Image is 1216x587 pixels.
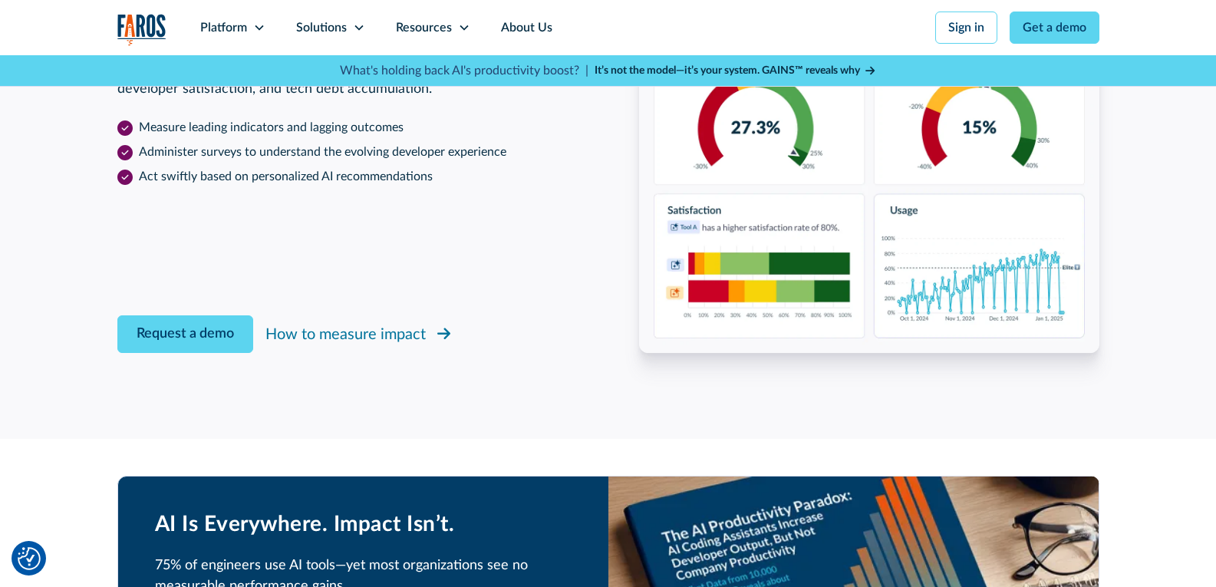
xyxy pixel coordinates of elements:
[117,315,253,353] a: Request a demo
[117,14,166,45] img: Logo of the analytics and reporting company Faros.
[935,12,997,44] a: Sign in
[18,547,41,570] img: Revisit consent button
[117,118,578,137] li: Measure leading indicators and lagging outcomes
[396,18,452,37] div: Resources
[296,18,347,37] div: Solutions
[595,65,860,76] strong: It’s not the model—it’s your system. GAINS™ reveals why
[340,61,588,80] p: What's holding back AI's productivity boost? |
[117,14,166,45] a: home
[265,323,426,346] div: How to measure impact
[117,143,578,161] li: Administer surveys to understand the evolving developer experience
[155,512,572,538] h2: AI Is Everywhere. Impact Isn’t.
[1010,12,1099,44] a: Get a demo
[200,18,247,37] div: Platform
[595,63,877,79] a: It’s not the model—it’s your system. GAINS™ reveals why
[117,167,578,186] li: Act swiftly based on personalized AI recommendations
[265,320,453,349] a: How to measure impact
[18,547,41,570] button: Cookie Settings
